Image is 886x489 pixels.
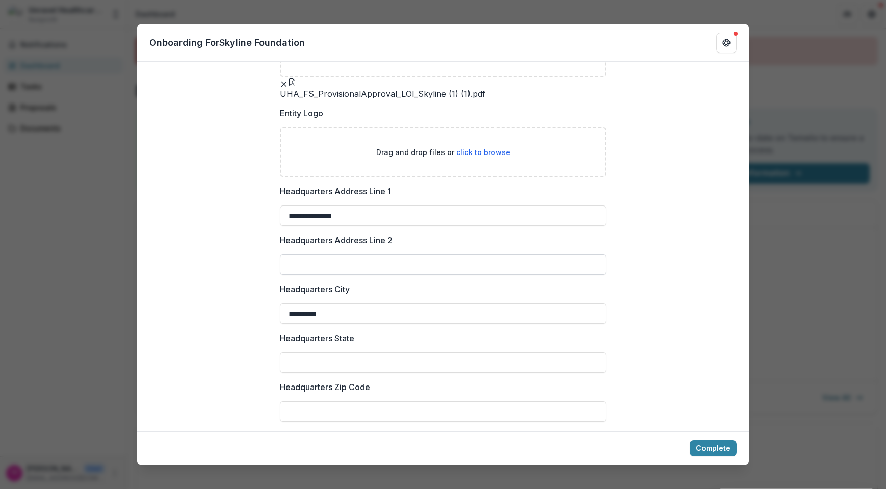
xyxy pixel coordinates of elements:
p: Onboarding For Skyline Foundation [149,36,305,49]
button: Complete [690,440,737,456]
span: UHA_FS_ProvisionalApproval_LOI_Skyline (1) (1).pdf [280,89,485,99]
p: Headquarters State [280,332,354,344]
p: Headquarters City [280,283,350,295]
p: Drag and drop files or [376,147,510,158]
p: Headquarters Country [280,430,365,442]
p: Headquarters Address Line 2 [280,234,393,246]
button: Remove File [280,77,288,89]
span: click to browse [456,148,510,157]
p: Headquarters Zip Code [280,381,370,393]
p: Headquarters Address Line 1 [280,185,391,197]
p: Entity Logo [280,107,323,119]
button: Get Help [716,33,737,53]
div: Remove FileUHA_FS_ProvisionalApproval_LOI_Skyline (1) (1).pdf [280,77,485,99]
